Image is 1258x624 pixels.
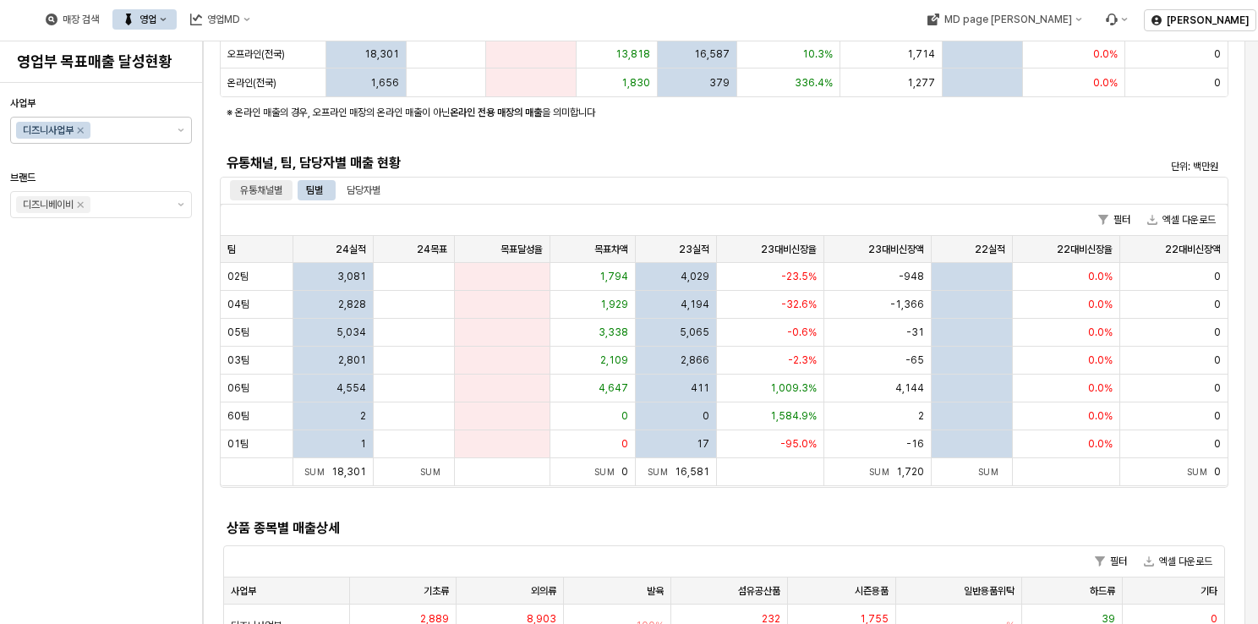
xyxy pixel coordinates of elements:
button: 엑셀 다운로드 [1137,551,1219,572]
span: 379 [709,76,730,90]
span: 23실적 [679,243,709,256]
button: 제안 사항 표시 [171,118,191,143]
span: 0.0% [1088,381,1113,395]
span: 0 [1214,381,1221,395]
span: 16,587 [694,47,730,61]
span: 외의류 [531,584,556,598]
span: 411 [691,381,709,395]
span: 3,081 [337,270,366,283]
span: 18,301 [331,466,366,478]
div: 디즈니베이비 [23,196,74,213]
main: App Frame [203,41,1258,624]
span: 0.0% [1088,353,1113,367]
span: -65 [905,353,924,367]
span: 오프라인(전국) [227,47,285,61]
div: 영업MD [180,9,260,30]
span: 1,929 [600,298,628,311]
span: 0.0% [1088,437,1113,451]
span: 0.0% [1093,47,1118,61]
p: 단위: 백만원 [987,159,1218,174]
span: 22대비신장액 [1165,243,1221,256]
span: 4,194 [681,298,709,311]
span: 목표차액 [594,243,628,256]
span: -948 [899,270,924,283]
div: 유통채널별 [240,180,282,200]
span: 1,720 [896,466,924,478]
span: 0.0% [1088,409,1113,423]
span: 온라인(전국) [227,76,276,90]
div: 담당자별 [347,180,380,200]
div: Remove 디즈니베이비 [77,201,84,208]
span: 1,277 [907,76,935,90]
button: MD page [PERSON_NAME] [916,9,1091,30]
span: 0 [1214,409,1221,423]
span: 23대비신장액 [868,243,924,256]
span: 4,029 [681,270,709,283]
span: 23대비신장율 [761,243,817,256]
span: 섬유공산품 [738,584,780,598]
span: 0 [703,409,709,423]
span: 18,301 [364,47,399,61]
span: 0 [621,466,628,478]
span: 13,818 [615,47,650,61]
span: 02팀 [227,270,249,283]
span: Sum [594,467,622,477]
span: 22대비신장율 [1057,243,1113,256]
span: 2,866 [681,353,709,367]
p: [PERSON_NAME] [1167,14,1249,27]
span: 발육 [647,584,664,598]
span: 1,830 [621,76,650,90]
span: 2 [360,409,366,423]
span: 16,581 [675,466,709,478]
span: 2,801 [338,353,366,367]
span: 0 [1214,298,1221,311]
span: -31 [906,326,924,339]
span: 사업부 [10,97,36,109]
div: 유통채널별 [230,180,293,200]
span: 1,794 [599,270,628,283]
div: 영업 [139,14,156,25]
button: 엑셀 다운로드 [1140,210,1222,230]
span: 0.0% [1088,270,1113,283]
span: 06팀 [227,381,249,395]
span: 03팀 [227,353,249,367]
h4: 영업부 목표매출 달성현황 [17,53,185,70]
span: 0 [1214,76,1221,90]
span: 2 [918,409,924,423]
span: 22실적 [975,243,1005,256]
span: 24실적 [336,243,366,256]
div: 디즈니사업부 [23,122,74,139]
span: 사업부 [231,584,256,598]
div: 매장 검색 [63,14,99,25]
div: 영업MD [207,14,240,25]
span: 목표달성율 [500,243,543,256]
span: -16 [906,437,924,451]
span: Sum [420,467,448,477]
div: 담당자별 [336,180,391,200]
span: 10.3% [802,47,833,61]
span: 0 [1214,326,1221,339]
button: 영업 [112,9,177,30]
div: Menu item 6 [1095,9,1137,30]
span: 0.0% [1088,298,1113,311]
strong: 온라인 전용 매장의 매출 [450,107,542,118]
span: 1,009.3% [770,381,817,395]
span: 기타 [1201,584,1217,598]
span: Sum [869,467,897,477]
span: 2,109 [600,353,628,367]
span: 시즌용품 [855,584,889,598]
span: 4,647 [599,381,628,395]
span: 01팀 [227,437,249,451]
span: 0 [621,409,628,423]
span: 04팀 [227,298,249,311]
span: 팀 [227,243,236,256]
span: -1,366 [890,298,924,311]
div: 팀별 [296,180,333,200]
h5: 상품 종목별 매출상세 [227,520,970,537]
span: 336.4% [795,76,833,90]
button: 필터 [1091,210,1137,230]
span: 0 [621,437,628,451]
span: 17 [697,437,709,451]
span: 05팀 [227,326,249,339]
